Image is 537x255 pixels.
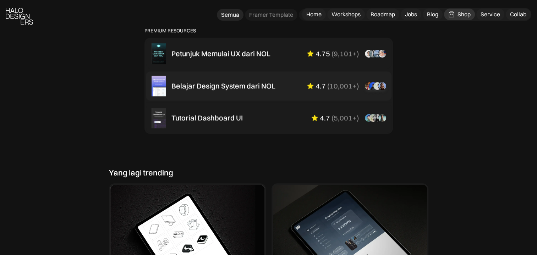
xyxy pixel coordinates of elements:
div: Belajar Design System dari NOL [171,82,275,90]
div: Shop [457,11,471,18]
a: Blog [423,9,443,20]
div: Blog [427,11,438,18]
div: ) [357,114,359,122]
div: 10,001+ [329,82,357,90]
div: 9,101+ [334,49,357,58]
div: ( [331,114,334,122]
div: Jobs [405,11,417,18]
div: Petunjuk Memulai UX dari NOL [171,49,270,58]
a: Roadmap [366,9,399,20]
a: Collab [506,9,531,20]
a: Shop [444,9,475,20]
div: ) [357,49,359,58]
div: Tutorial Dashboard UI [171,114,243,122]
a: Service [476,9,504,20]
a: Home [302,9,326,20]
a: Petunjuk Memulai UX dari NOL4.75(9,101+) [146,39,391,68]
div: Semua [221,11,239,18]
a: Workshops [327,9,365,20]
div: Collab [510,11,526,18]
div: 5,001+ [334,114,357,122]
div: Service [481,11,500,18]
div: Yang lagi trending [109,168,173,177]
div: ( [331,49,334,58]
div: Home [306,11,322,18]
div: Roadmap [371,11,395,18]
div: 4.7 [320,114,330,122]
a: Tutorial Dashboard UI4.7(5,001+) [146,104,391,133]
div: ( [327,82,329,90]
a: Jobs [401,9,421,20]
div: Workshops [331,11,361,18]
div: Framer Template [249,11,293,18]
a: Belajar Design System dari NOL4.7(10,001+) [146,71,391,101]
div: 4.75 [316,49,330,58]
div: 4.7 [316,82,326,90]
p: PREMIUM RESOURCES [144,28,393,34]
div: ) [357,82,359,90]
